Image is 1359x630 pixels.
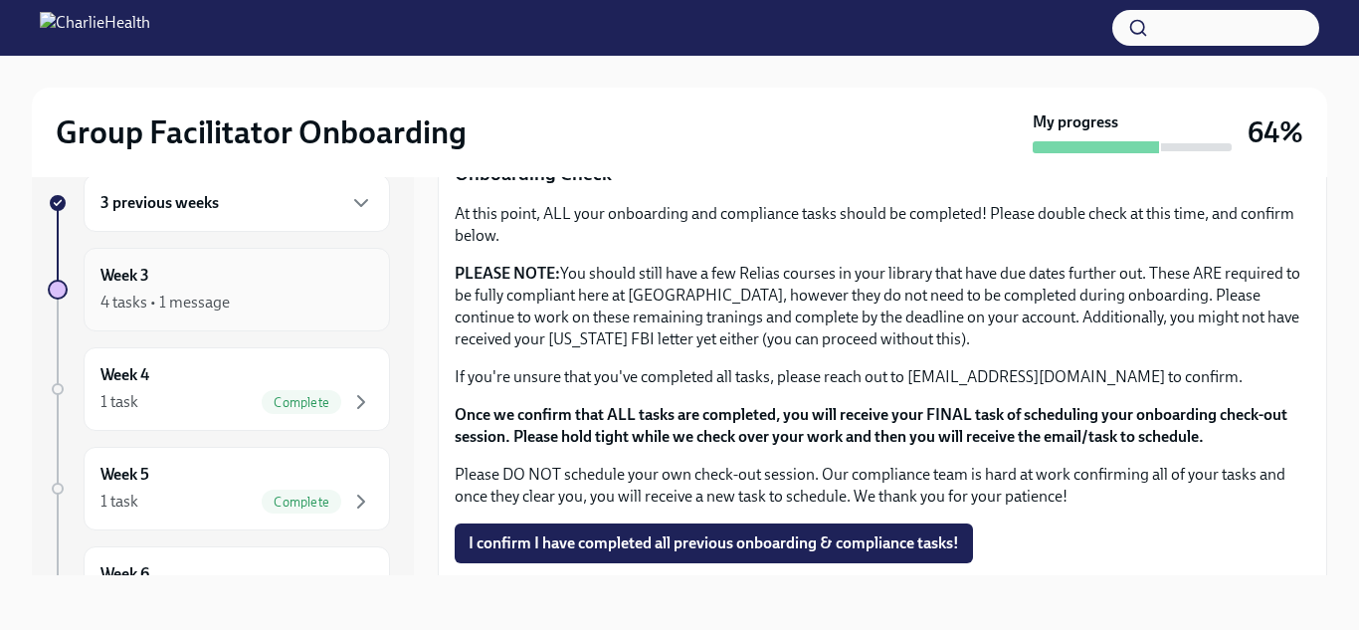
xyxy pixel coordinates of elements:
a: Week 41 taskComplete [48,347,390,431]
strong: Once we confirm that ALL tasks are completed, you will receive your FINAL task of scheduling your... [455,405,1287,446]
p: If you're unsure that you've completed all tasks, please reach out to [EMAIL_ADDRESS][DOMAIN_NAME... [455,366,1310,388]
h6: Week 6 [100,563,149,585]
p: Please DO NOT schedule your own check-out session. Our compliance team is hard at work confirming... [455,464,1310,508]
span: I confirm I have completed all previous onboarding & compliance tasks! [469,533,959,553]
strong: My progress [1033,111,1118,133]
a: Week 51 taskComplete [48,447,390,530]
button: I confirm I have completed all previous onboarding & compliance tasks! [455,524,973,563]
h6: Week 3 [100,265,149,287]
h2: Group Facilitator Onboarding [56,112,467,152]
strong: PLEASE NOTE: [455,264,560,283]
img: CharlieHealth [40,12,150,44]
span: Complete [262,395,341,410]
p: You should still have a few Relias courses in your library that have due dates further out. These... [455,263,1310,350]
a: Week 6 [48,546,390,630]
h3: 64% [1248,114,1303,150]
span: Complete [262,495,341,510]
p: At this point, ALL your onboarding and compliance tasks should be completed! Please double check ... [455,203,1310,247]
div: 3 previous weeks [84,174,390,232]
h6: Week 5 [100,464,149,486]
a: Week 34 tasks • 1 message [48,248,390,331]
h6: 3 previous weeks [100,192,219,214]
div: 1 task [100,391,138,413]
h6: Week 4 [100,364,149,386]
div: 1 task [100,491,138,513]
div: 4 tasks • 1 message [100,292,230,314]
